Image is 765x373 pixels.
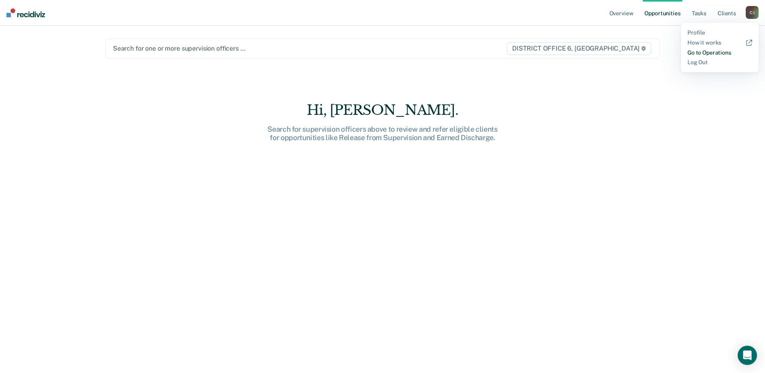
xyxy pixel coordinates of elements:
a: Go to Operations [687,49,752,56]
a: How it works [687,39,752,46]
a: Log Out [687,59,752,66]
div: Search for supervision officers above to review and refer eligible clients for opportunities like... [254,125,511,142]
div: C J [746,6,759,19]
span: DISTRICT OFFICE 6, [GEOGRAPHIC_DATA] [507,42,651,55]
div: Hi, [PERSON_NAME]. [254,102,511,118]
div: Open Intercom Messenger [738,346,757,365]
img: Recidiviz [6,8,45,17]
a: Profile [687,29,752,36]
button: CJ [746,6,759,19]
